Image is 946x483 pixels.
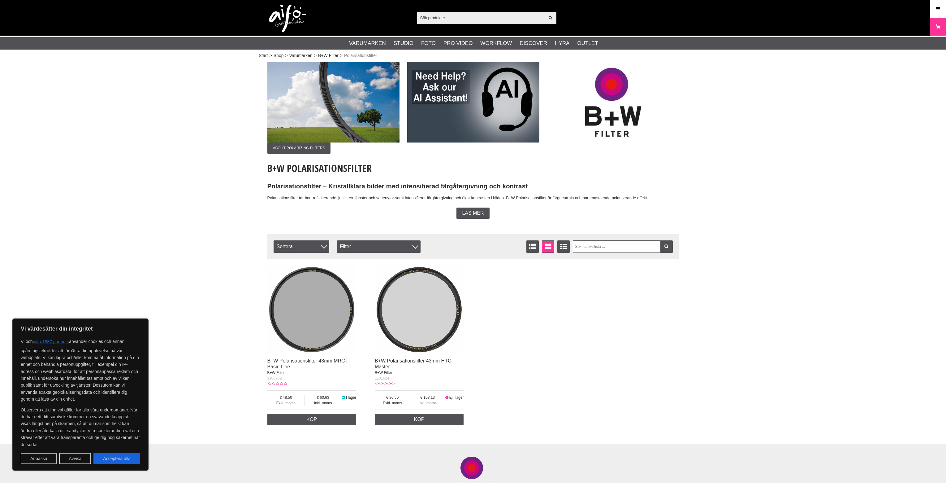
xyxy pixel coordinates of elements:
[259,52,268,59] a: Start
[449,395,464,400] span: Ej i lager
[267,62,400,143] img: Annons:001 ban-polfilter-001.jpg
[445,395,449,400] i: Ej i lager
[21,453,57,464] button: Anpassa
[314,52,317,59] span: >
[59,453,91,464] button: Avvisa
[557,240,570,253] a: Utökad listvisning
[267,161,679,175] h1: B+W Polarisationsfilter
[375,400,410,406] span: Exkl. moms
[340,52,343,59] span: >
[480,39,512,47] a: Workflow
[267,400,305,406] span: Exkl. moms
[267,182,679,191] h2: Polarisationsfilter – Kristallklara bilder med intensifierad färgåtergivning och kontrast
[267,143,331,154] span: About Polarizing Filters
[274,52,284,59] a: Shop
[269,5,306,33] img: logo.png
[375,414,464,425] a: Köp
[270,52,272,59] span: >
[318,52,339,59] a: B+W Filter
[267,62,400,154] a: Annons:001 ban-polfilter-001.jpgAbout Polarizing Filters
[526,240,539,253] a: Listvisning
[410,395,445,400] span: 108.13
[547,62,679,143] img: Annons:003 ban-bwf-logga.jpg
[305,400,341,406] span: Inkl. moms
[407,62,539,143] img: Annons:009 ban-elin-AIelin-eng.jpg
[417,13,545,22] input: Sök produkter ...
[33,336,69,347] button: våra 1537 partners
[375,376,389,380] span: 1101624
[410,400,445,406] span: Inkl. moms
[341,395,346,400] i: I lager
[421,39,436,47] a: Foto
[520,39,547,47] a: Discover
[375,381,395,387] div: Kundbetyg: 0
[267,195,679,201] p: Polarisationsfilter tar bort reflekterande ljus i t.ex. fönster och vattenytor samt intensifierar...
[21,325,140,332] p: Vi värdesätter din integritet
[289,52,313,59] a: Varumärken
[267,358,348,369] a: B+W Polarisationsfilter 43mm MRC | Basic Line
[555,39,569,47] a: Hyra
[375,265,464,354] img: B+W Polarisationsfilter 43mm HTC Master
[660,240,673,253] a: Filtrera
[285,52,287,59] span: >
[267,376,282,380] span: 1100739
[12,318,149,471] div: Vi värdesätter din integritet
[375,358,451,369] a: B+W Polarisationsfilter 43mm HTC Master
[337,240,421,253] div: Filter
[375,371,392,375] span: B+W Filter
[305,395,341,400] span: 60.63
[462,210,484,216] span: Läs mer
[267,395,305,400] span: 48.50
[93,453,140,464] button: Acceptera alla
[21,336,140,403] p: Vi och använder cookies och annan spårningsteknik för att förbättra din upplevelse på vår webbpla...
[267,265,356,354] img: B+W Polarisationsfilter 43mm MRC | Basic Line
[542,240,554,253] a: Fönstervisning
[274,240,329,253] span: Sortera
[344,52,377,59] span: Polarisationsfilter
[443,39,473,47] a: Pro Video
[346,395,356,400] span: I lager
[349,39,386,47] a: Varumärken
[375,395,410,400] span: 86.50
[21,406,140,448] p: Observera att dina val gäller för alla våra underdomäner. När du har gett ditt samtycke kommer en...
[577,39,598,47] a: Outlet
[394,39,413,47] a: Studio
[267,371,285,375] span: B+W Filter
[267,414,356,425] a: Köp
[267,381,287,387] div: Kundbetyg: 0
[573,240,673,253] input: Sök i artikellista ...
